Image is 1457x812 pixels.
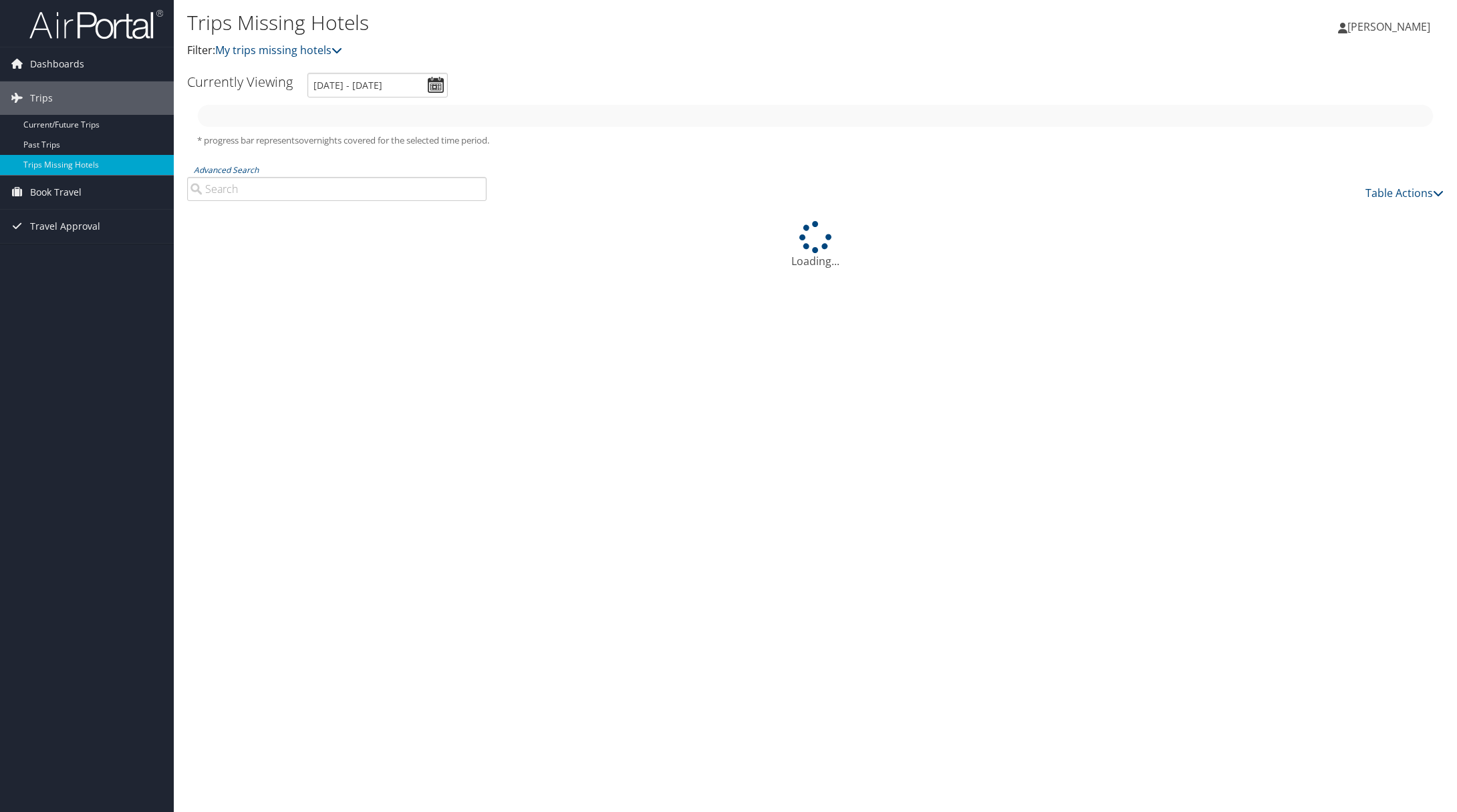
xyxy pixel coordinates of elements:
h5: * progress bar represents overnights covered for the selected time period. [197,134,1434,147]
span: Book Travel [30,176,82,209]
div: Loading... [187,221,1444,269]
span: Trips [30,81,53,115]
span: Travel Approval [30,210,100,243]
h1: Trips Missing Hotels [187,9,1025,37]
a: Table Actions [1365,186,1444,200]
a: [PERSON_NAME] [1338,7,1444,47]
img: airportal-logo.png [29,9,163,40]
span: [PERSON_NAME] [1347,19,1430,34]
p: Filter: [187,42,1025,59]
input: [DATE] - [DATE] [307,73,448,97]
a: Advanced Search [194,164,259,176]
h3: Currently Viewing [187,73,293,91]
input: Advanced Search [187,177,487,201]
span: Dashboards [30,47,84,81]
a: My trips missing hotels [215,43,342,57]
